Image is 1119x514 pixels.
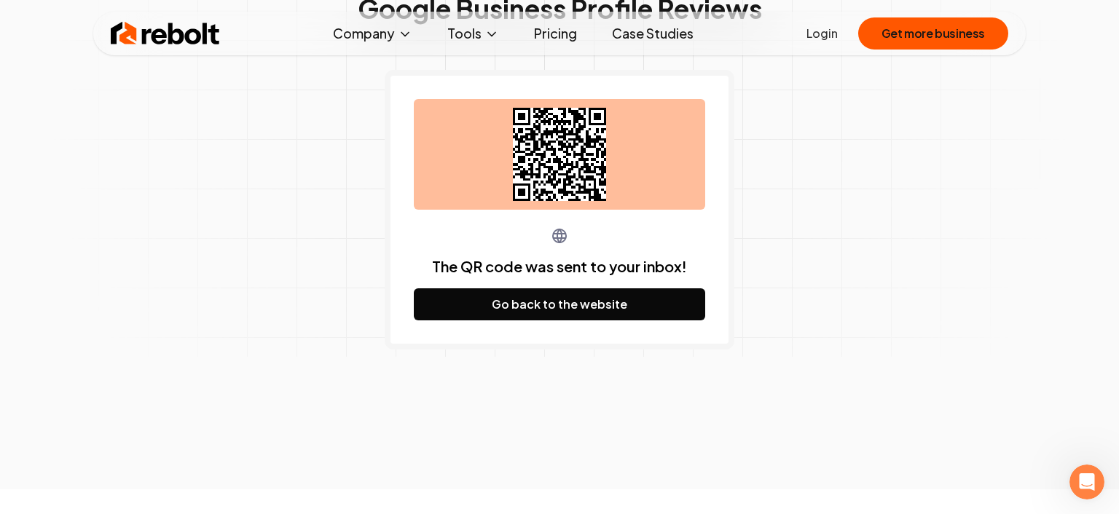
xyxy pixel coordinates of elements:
[111,19,220,48] img: Rebolt Logo
[321,19,424,48] button: Company
[806,25,838,42] a: Login
[436,19,511,48] button: Tools
[522,19,589,48] a: Pricing
[414,288,705,320] button: Go back to the website
[432,256,687,277] p: The QR code was sent to your inbox!
[551,227,568,245] img: Globe
[858,17,1008,50] button: Get more business
[1069,464,1104,499] iframe: Intercom live chat
[600,19,705,48] a: Case Studies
